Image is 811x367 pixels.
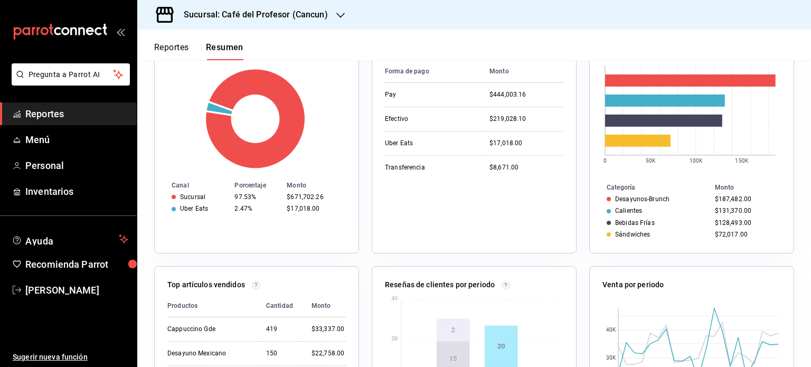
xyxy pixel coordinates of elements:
[25,257,128,271] span: Recomienda Parrot
[690,158,703,164] text: 100K
[25,133,128,147] span: Menú
[646,158,656,164] text: 50K
[615,231,650,238] div: Sándwiches
[711,182,794,193] th: Monto
[385,139,473,148] div: Uber Eats
[167,295,258,317] th: Productos
[230,180,282,191] th: Porcentaje
[715,219,777,227] div: $128,493.00
[206,42,243,60] button: Resumen
[167,349,249,358] div: Desayuno Mexicano
[385,279,495,290] p: Reseñas de clientes por periodo
[735,158,749,164] text: 150K
[489,139,563,148] div: $17,018.00
[489,90,563,99] div: $444,003.16
[154,42,243,60] div: navigation tabs
[234,193,278,201] div: 97.53%
[29,69,114,80] span: Pregunta a Parrot AI
[25,283,128,297] span: [PERSON_NAME]
[13,352,128,363] span: Sugerir nueva función
[7,77,130,88] a: Pregunta a Parrot AI
[287,205,342,212] div: $17,018.00
[25,158,128,173] span: Personal
[175,8,328,21] h3: Sucursal: Café del Profesor (Cancun)
[167,279,245,290] p: Top artículos vendidos
[155,180,230,191] th: Canal
[234,205,278,212] div: 2.47%
[602,279,664,290] p: Venta por periodo
[385,90,473,99] div: Pay
[116,27,125,36] button: open_drawer_menu
[287,193,342,201] div: $671,702.26
[258,295,303,317] th: Cantidad
[167,325,249,334] div: Cappuccino Gde
[180,193,205,201] div: Sucursal
[385,115,473,124] div: Efectivo
[385,163,473,172] div: Transferencia
[282,180,359,191] th: Monto
[489,163,563,172] div: $8,671.00
[603,158,607,164] text: 0
[715,195,777,203] div: $187,482.00
[25,107,128,121] span: Reportes
[606,355,616,361] text: 30K
[489,115,563,124] div: $219,028.10
[266,325,295,334] div: 419
[615,207,642,214] div: Calientes
[606,327,616,333] text: 40K
[180,205,208,212] div: Uber Eats
[303,295,346,317] th: Monto
[385,60,481,83] th: Forma de pago
[615,219,655,227] div: Bebidas Frías
[266,349,295,358] div: 150
[590,182,711,193] th: Categoría
[481,60,563,83] th: Monto
[312,349,346,358] div: $22,758.00
[715,231,777,238] div: $72,017.00
[312,325,346,334] div: $33,337.00
[154,42,189,60] button: Reportes
[25,184,128,199] span: Inventarios
[715,207,777,214] div: $131,370.00
[25,233,115,246] span: Ayuda
[615,195,669,203] div: Desayunos-Brunch
[12,63,130,86] button: Pregunta a Parrot AI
